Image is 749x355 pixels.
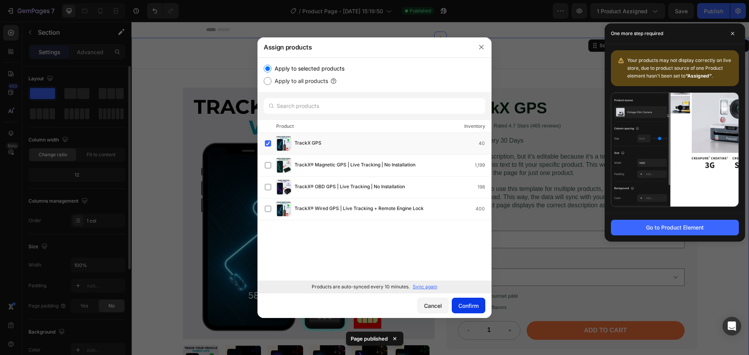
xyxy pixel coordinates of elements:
[611,30,663,37] p: One more step required
[458,302,479,310] div: Confirm
[288,21,330,42] img: gempages_565416345504580385-53965c30-72e3-4198-865a-b295be839eb6.png
[327,75,553,97] h1: TrackX GPS
[295,205,424,213] span: TrackX® Wired GPS | Live Tracking + Remote Engine Lock
[257,37,471,57] div: Assign products
[685,73,712,79] b: “Assigned”
[312,283,410,290] p: Products are auto-synced every 10 minutes.
[327,195,348,206] legend: Device
[295,183,405,191] span: TrackX® OBD GPS | Live Tracking | No Installation
[272,76,328,86] label: Apply to all products
[424,302,442,310] div: Cancel
[452,298,485,313] button: Confirm
[476,205,491,213] div: 400
[272,64,344,73] label: Apply to selected products
[335,271,387,278] p: Premium gourmet pâté
[504,20,554,27] p: Create Theme Section
[327,115,552,123] p: Delivery Every 30 Days
[276,136,291,151] img: product-img
[327,300,347,318] button: decrement
[276,179,291,195] img: product-img
[453,305,495,313] div: Add to cart
[559,19,593,28] button: AI Content
[368,300,389,318] button: increment
[722,317,741,336] div: Open Intercom Messenger
[479,140,491,147] div: 40
[351,335,388,343] p: Page published
[257,58,492,293] div: />
[417,298,449,313] button: Cancel
[295,139,321,148] span: TrackX GPS
[327,233,341,244] legend: Plan
[347,300,368,318] input: quantity
[362,101,430,108] p: Rated 4.7 Stars (465 reviews)
[646,223,704,231] div: Go to Product Element
[276,201,291,217] img: product-img
[327,163,552,187] p: If you plan to use this template for multiple products, use the product description feature inste...
[627,57,731,79] span: Your products may not display correctly on live store, due to product source of one Product eleme...
[327,131,552,155] p: This is a description, but it's editable because it's a text block element. You can customize thi...
[335,283,375,289] p: Delectable flavors
[276,157,291,173] img: product-img
[464,122,485,130] div: Inventory
[477,183,491,191] div: 198
[264,98,485,114] input: Search products
[611,220,739,235] button: Go to Product Element
[276,122,294,130] div: Product
[467,20,490,27] div: Section 1
[413,283,437,290] p: Sync again
[295,161,415,170] span: TrackX® Magnetic GPS | Live Tracking | No Installation
[475,161,491,169] div: 1,199
[395,299,553,318] button: Add to cart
